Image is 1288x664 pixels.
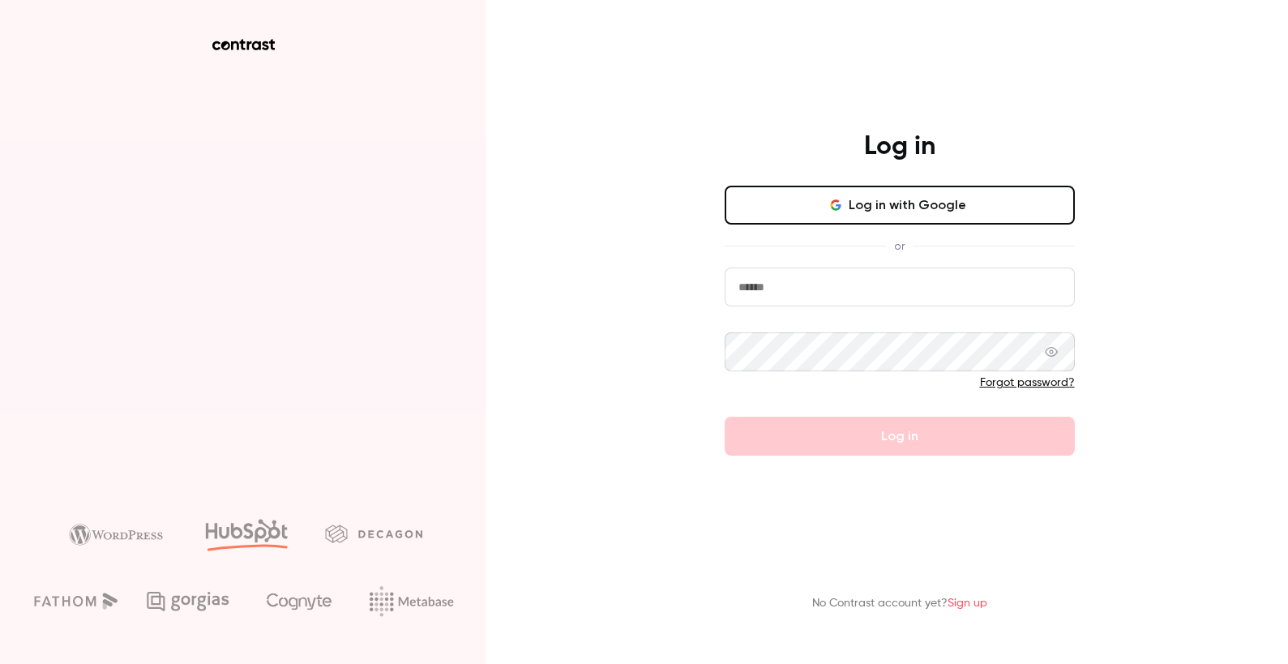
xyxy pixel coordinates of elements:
[325,525,422,542] img: decagon
[725,186,1075,225] button: Log in with Google
[948,598,987,609] a: Sign up
[980,377,1075,388] a: Forgot password?
[886,238,913,255] span: or
[864,131,935,163] h4: Log in
[812,595,987,612] p: No Contrast account yet?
